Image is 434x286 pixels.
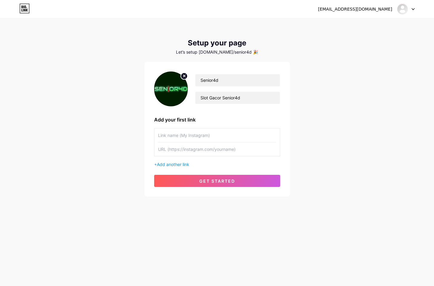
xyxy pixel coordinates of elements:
input: URL (https://instagram.com/yourname) [158,142,276,156]
img: profile pic [154,71,188,106]
input: bio [195,92,280,104]
span: Add another link [157,162,189,167]
input: Your name [195,74,280,86]
button: get started [154,175,280,187]
div: [EMAIL_ADDRESS][DOMAIN_NAME] [318,6,392,12]
span: get started [199,178,235,184]
div: + [154,161,280,168]
div: Add your first link [154,116,280,123]
input: Link name (My Instagram) [158,128,276,142]
img: senior4d [397,3,408,15]
div: Let’s setup [DOMAIN_NAME]/senior4d 🎉 [144,50,290,55]
div: Setup your page [144,39,290,47]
